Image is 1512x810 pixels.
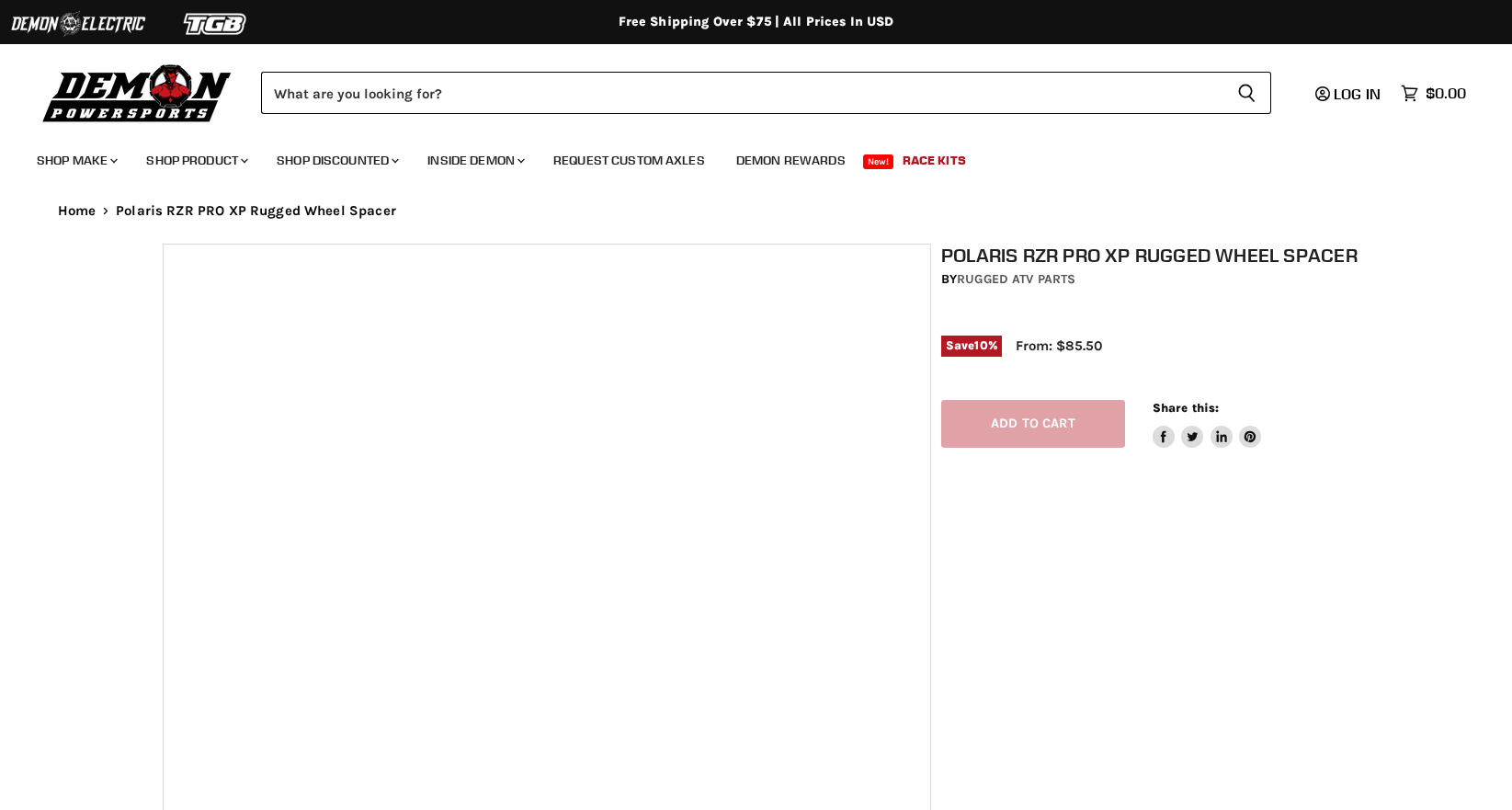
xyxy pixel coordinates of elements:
span: From: $85.50 [1016,337,1102,354]
a: Shop Discounted [263,142,410,179]
a: Rugged ATV Parts [957,271,1075,287]
aside: Share this: [1153,400,1262,449]
a: Home [58,203,97,219]
span: $0.00 [1426,85,1466,102]
span: Log in [1334,85,1381,103]
span: Share this: [1153,401,1219,415]
a: $0.00 [1392,80,1475,107]
span: 10 [974,338,987,352]
span: New! [863,154,894,169]
a: Demon Rewards [722,142,859,179]
img: TGB Logo 2 [147,6,285,41]
a: Shop Product [132,142,259,179]
a: Log in [1307,86,1392,102]
img: Demon Powersports [37,60,238,125]
div: Free Shipping Over $75 | All Prices In USD [21,14,1492,30]
div: by [941,269,1360,290]
a: Inside Demon [414,142,536,179]
span: Polaris RZR PRO XP Rugged Wheel Spacer [116,203,396,219]
button: Search [1222,72,1271,114]
span: Save % [941,336,1002,356]
input: Search [261,72,1222,114]
a: Request Custom Axles [540,142,719,179]
a: Race Kits [889,142,980,179]
h1: Polaris RZR PRO XP Rugged Wheel Spacer [941,244,1360,267]
ul: Main menu [23,134,1461,179]
form: Product [261,72,1271,114]
nav: Breadcrumbs [21,203,1492,219]
img: Demon Electric Logo 2 [9,6,147,41]
a: Shop Make [23,142,129,179]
